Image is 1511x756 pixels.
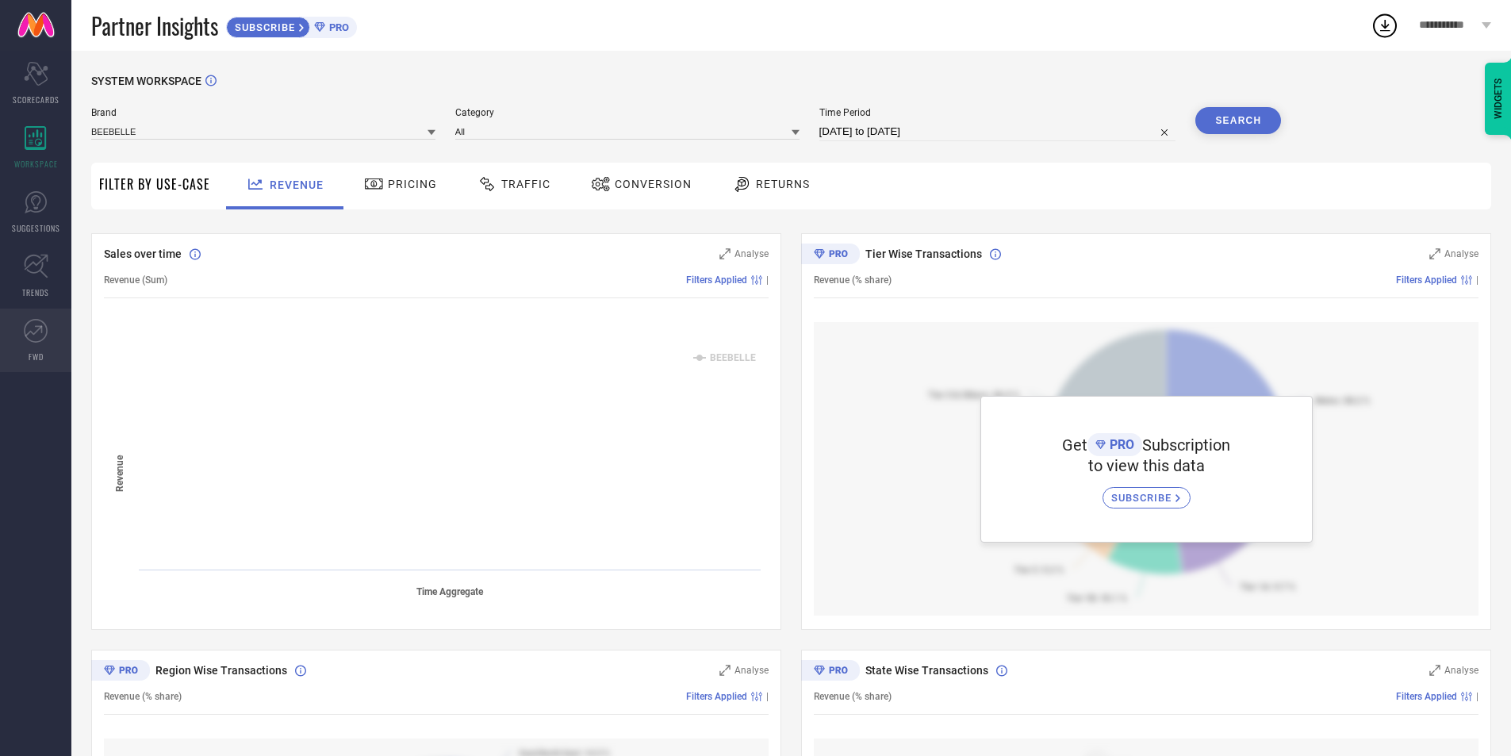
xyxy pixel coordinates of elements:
span: Returns [756,178,810,190]
span: State Wise Transactions [865,664,988,677]
span: Pricing [388,178,437,190]
span: Partner Insights [91,10,218,42]
span: Revenue (% share) [814,691,892,702]
a: SUBSCRIBE [1103,475,1191,508]
div: Open download list [1371,11,1399,40]
span: SUBSCRIBE [227,21,299,33]
span: Subscription [1142,436,1230,455]
span: PRO [325,21,349,33]
span: Analyse [1444,665,1478,676]
button: Search [1195,107,1281,134]
span: SCORECARDS [13,94,59,106]
span: Tier Wise Transactions [865,248,982,260]
span: Time Period [819,107,1176,118]
span: Revenue (Sum) [104,274,167,286]
span: Revenue [270,178,324,191]
span: SUGGESTIONS [12,222,60,234]
div: Premium [801,660,860,684]
span: FWD [29,351,44,363]
span: Analyse [734,248,769,259]
span: Brand [91,107,435,118]
a: SUBSCRIBEPRO [226,13,357,38]
span: Get [1062,436,1087,455]
span: Region Wise Transactions [155,664,287,677]
span: to view this data [1088,456,1205,475]
svg: Zoom [1429,248,1440,259]
span: Filter By Use-Case [99,175,210,194]
svg: Zoom [719,665,731,676]
span: SYSTEM WORKSPACE [91,75,201,87]
span: Category [455,107,800,118]
span: | [766,691,769,702]
span: Filters Applied [686,274,747,286]
span: WORKSPACE [14,158,58,170]
span: | [1476,274,1478,286]
span: Conversion [615,178,692,190]
span: Traffic [501,178,550,190]
span: Sales over time [104,248,182,260]
span: Analyse [734,665,769,676]
text: BEEBELLE [710,352,756,363]
span: PRO [1106,437,1134,452]
tspan: Time Aggregate [416,586,484,597]
svg: Zoom [719,248,731,259]
span: Analyse [1444,248,1478,259]
div: Premium [801,244,860,267]
span: Revenue (% share) [104,691,182,702]
span: Filters Applied [686,691,747,702]
svg: Zoom [1429,665,1440,676]
span: TRENDS [22,286,49,298]
span: | [1476,691,1478,702]
span: Filters Applied [1396,274,1457,286]
tspan: Revenue [114,454,125,491]
span: Filters Applied [1396,691,1457,702]
div: Premium [91,660,150,684]
input: Select time period [819,122,1176,141]
span: SUBSCRIBE [1111,492,1175,504]
span: Revenue (% share) [814,274,892,286]
span: | [766,274,769,286]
